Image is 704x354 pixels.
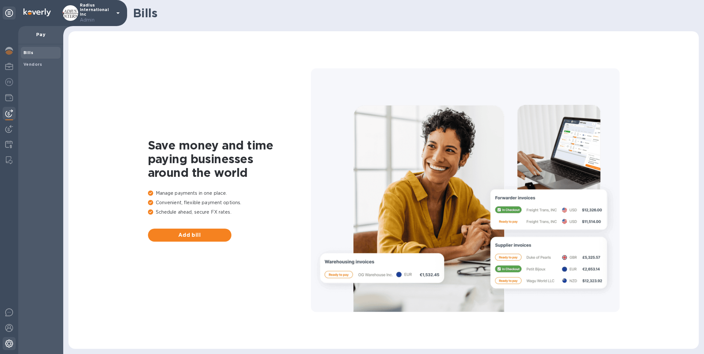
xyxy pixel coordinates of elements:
b: Bills [23,50,33,55]
h1: Save money and time paying businesses around the world [148,138,311,179]
p: Admin [80,17,112,23]
p: Pay [23,31,58,38]
h1: Bills [133,6,694,20]
span: Add bill [153,231,226,239]
p: Convenient, flexible payment options. [148,199,311,206]
p: Schedule ahead, secure FX rates. [148,209,311,216]
p: Radius International Inc [80,3,112,23]
img: Logo [23,8,51,16]
img: My Profile [5,63,13,70]
img: Foreign exchange [5,78,13,86]
button: Add bill [148,229,231,242]
b: Vendors [23,62,42,67]
img: Wallets [5,94,13,102]
p: Manage payments in one place. [148,190,311,197]
div: Unpin categories [3,7,16,20]
img: Credit hub [5,141,13,149]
